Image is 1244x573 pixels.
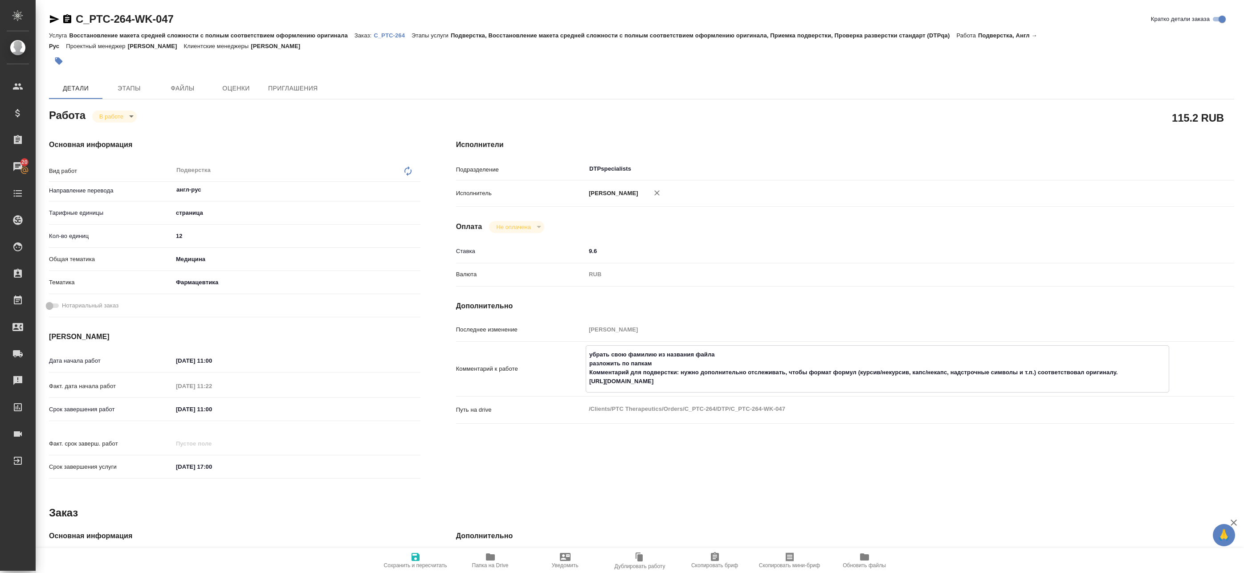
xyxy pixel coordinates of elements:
[456,364,586,373] p: Комментарий к работе
[615,563,665,569] span: Дублировать работу
[956,32,978,39] p: Работа
[552,562,579,569] span: Уведомить
[759,562,820,569] span: Скопировать мини-бриф
[1213,524,1235,546] button: 🙏
[677,548,752,573] button: Скопировать бриф
[412,32,451,39] p: Этапы услуги
[752,548,827,573] button: Скопировать мини-бриф
[49,439,173,448] p: Факт. срок заверш. работ
[49,139,420,150] h4: Основная информация
[184,43,251,49] p: Клиентские менеджеры
[49,332,420,342] h4: [PERSON_NAME]
[49,186,173,195] p: Направление перевода
[456,270,586,279] p: Валюта
[49,278,173,287] p: Тематика
[49,506,78,520] h2: Заказ
[456,139,1234,150] h4: Исполнители
[374,32,412,39] p: C_PTC-264
[49,255,173,264] p: Общая тематика
[843,562,886,569] span: Обновить файлы
[647,183,667,203] button: Удалить исполнителя
[251,43,307,49] p: [PERSON_NAME]
[494,223,533,231] button: Не оплачена
[456,165,586,174] p: Подразделение
[49,382,173,391] p: Факт. дата начала работ
[76,13,174,25] a: C_PTC-264-WK-047
[586,267,1169,282] div: RUB
[49,32,69,39] p: Услуга
[69,32,354,39] p: Восстановление макета средней сложности с полным соответствием оформлению оригинала
[173,354,251,367] input: ✎ Введи что-нибудь
[62,14,73,25] button: Скопировать ссылку
[66,43,127,49] p: Проектный менеджер
[489,221,544,233] div: В работе
[49,106,86,123] h2: Работа
[49,167,173,176] p: Вид работ
[173,460,251,473] input: ✎ Введи что-нибудь
[1172,110,1224,125] h2: 115.2 RUB
[173,229,420,242] input: ✎ Введи что-нибудь
[456,221,482,232] h4: Оплата
[586,347,1169,389] textarea: убрать свою фамилию из названия файла разложить по папкам Комментарий для подверстки: нужно допол...
[108,83,151,94] span: Этапы
[691,562,738,569] span: Скопировать бриф
[1164,168,1166,170] button: Open
[528,548,603,573] button: Уведомить
[62,301,118,310] span: Нотариальный заказ
[16,158,33,167] span: 20
[586,323,1169,336] input: Пустое поле
[173,403,251,416] input: ✎ Введи что-нибудь
[49,531,420,541] h4: Основная информация
[173,205,420,221] div: страница
[456,189,586,198] p: Исполнитель
[472,562,509,569] span: Папка на Drive
[173,252,420,267] div: Медицина
[456,247,586,256] p: Ставка
[49,405,173,414] p: Срок завершения работ
[49,356,173,365] p: Дата начала работ
[384,562,447,569] span: Сохранить и пересчитать
[378,548,453,573] button: Сохранить и пересчитать
[456,301,1234,311] h4: Дополнительно
[451,32,957,39] p: Подверстка, Восстановление макета средней сложности с полным соответствием оформлению оригинала, ...
[416,189,417,191] button: Open
[49,209,173,217] p: Тарифные единицы
[128,43,184,49] p: [PERSON_NAME]
[173,437,251,450] input: Пустое поле
[586,189,638,198] p: [PERSON_NAME]
[453,548,528,573] button: Папка на Drive
[456,405,586,414] p: Путь на drive
[586,401,1169,417] textarea: /Clients/PTC Therapeutics/Orders/C_PTC-264/DTP/C_PTC-264-WK-047
[173,275,420,290] div: Фармацевтика
[1151,15,1210,24] span: Кратко детали заказа
[49,51,69,71] button: Добавить тэг
[2,156,33,178] a: 20
[456,325,586,334] p: Последнее изменение
[586,245,1169,258] input: ✎ Введи что-нибудь
[161,83,204,94] span: Файлы
[215,83,257,94] span: Оценки
[49,14,60,25] button: Скопировать ссылку для ЯМессенджера
[54,83,97,94] span: Детали
[827,548,902,573] button: Обновить файлы
[1216,526,1232,544] span: 🙏
[603,548,677,573] button: Дублировать работу
[268,83,318,94] span: Приглашения
[97,113,126,120] button: В работе
[49,462,173,471] p: Срок завершения услуги
[92,111,137,123] div: В работе
[49,232,173,241] p: Кол-во единиц
[355,32,374,39] p: Заказ:
[173,380,251,393] input: Пустое поле
[374,31,412,39] a: C_PTC-264
[456,531,1234,541] h4: Дополнительно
